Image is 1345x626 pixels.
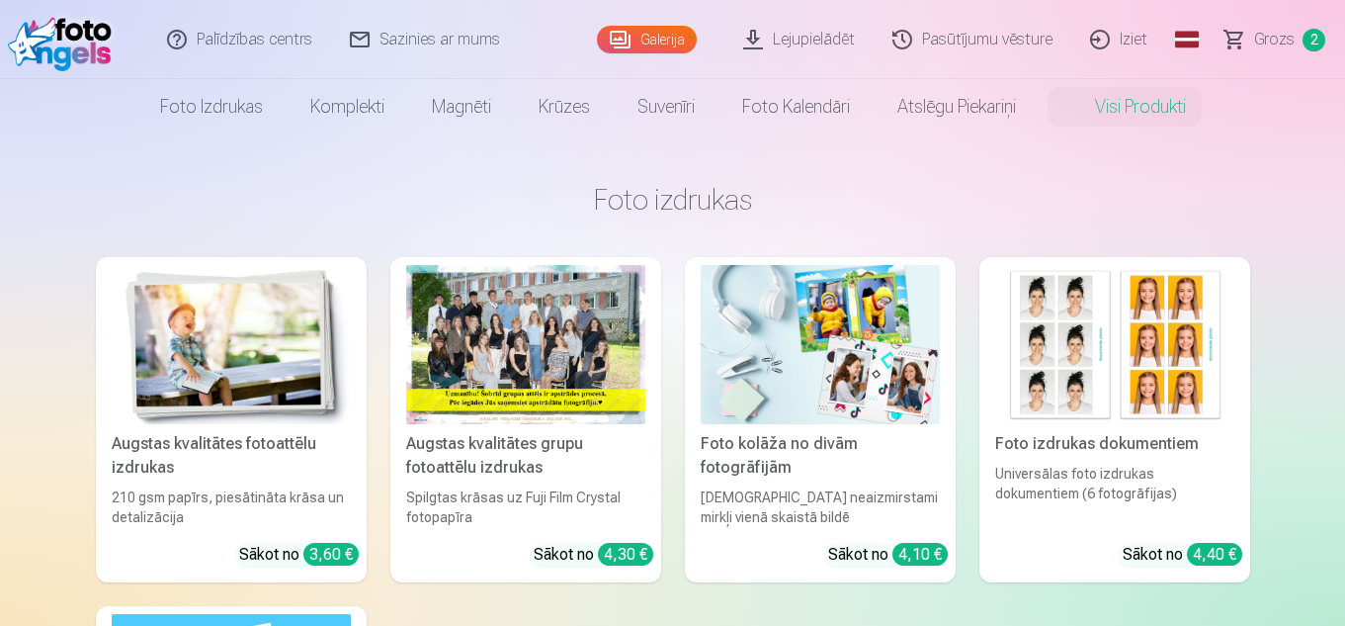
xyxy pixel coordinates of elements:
[1254,28,1295,51] span: Grozs
[1187,543,1242,566] div: 4,40 €
[598,543,653,566] div: 4,30 €
[96,257,367,582] a: Augstas kvalitātes fotoattēlu izdrukasAugstas kvalitātes fotoattēlu izdrukas210 gsm papīrs, piesā...
[693,488,948,527] div: [DEMOGRAPHIC_DATA] neaizmirstami mirkļi vienā skaistā bildē
[239,543,359,567] div: Sākot no
[398,432,653,480] div: Augstas kvalitātes grupu fotoattēlu izdrukas
[408,79,515,134] a: Magnēti
[1040,79,1210,134] a: Visi produkti
[112,182,1234,218] h3: Foto izdrukas
[1123,543,1242,567] div: Sākot no
[995,265,1234,424] img: Foto izdrukas dokumentiem
[597,26,697,53] a: Galerija
[390,257,661,582] a: Augstas kvalitātes grupu fotoattēlu izdrukasSpilgtas krāsas uz Fuji Film Crystal fotopapīraSākot ...
[987,464,1242,527] div: Universālas foto izdrukas dokumentiem (6 fotogrāfijas)
[987,432,1242,456] div: Foto izdrukas dokumentiem
[398,488,653,527] div: Spilgtas krāsas uz Fuji Film Crystal fotopapīra
[979,257,1250,582] a: Foto izdrukas dokumentiemFoto izdrukas dokumentiemUniversālas foto izdrukas dokumentiem (6 fotogr...
[287,79,408,134] a: Komplekti
[303,543,359,566] div: 3,60 €
[104,488,359,527] div: 210 gsm papīrs, piesātināta krāsa un detalizācija
[614,79,718,134] a: Suvenīri
[534,543,653,567] div: Sākot no
[693,432,948,480] div: Foto kolāža no divām fotogrāfijām
[1303,29,1325,51] span: 2
[892,543,948,566] div: 4,10 €
[8,8,122,71] img: /fa1
[718,79,874,134] a: Foto kalendāri
[112,265,351,424] img: Augstas kvalitātes fotoattēlu izdrukas
[136,79,287,134] a: Foto izdrukas
[874,79,1040,134] a: Atslēgu piekariņi
[701,265,940,424] img: Foto kolāža no divām fotogrāfijām
[104,432,359,480] div: Augstas kvalitātes fotoattēlu izdrukas
[828,543,948,567] div: Sākot no
[515,79,614,134] a: Krūzes
[685,257,956,582] a: Foto kolāža no divām fotogrāfijāmFoto kolāža no divām fotogrāfijām[DEMOGRAPHIC_DATA] neaizmirstam...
